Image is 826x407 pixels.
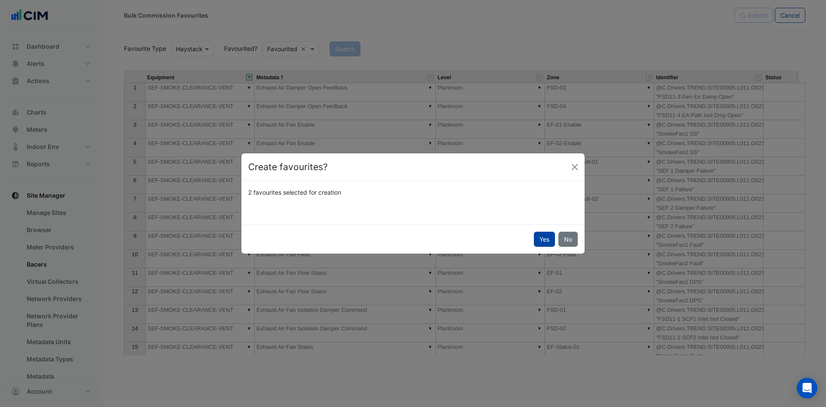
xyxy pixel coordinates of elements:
[558,232,578,247] button: No
[534,232,555,247] button: Yes
[248,160,328,174] h4: Create favourites?
[243,188,583,197] div: 2 favourites selected for creation
[568,161,581,174] button: Close
[797,378,817,398] div: Open Intercom Messenger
